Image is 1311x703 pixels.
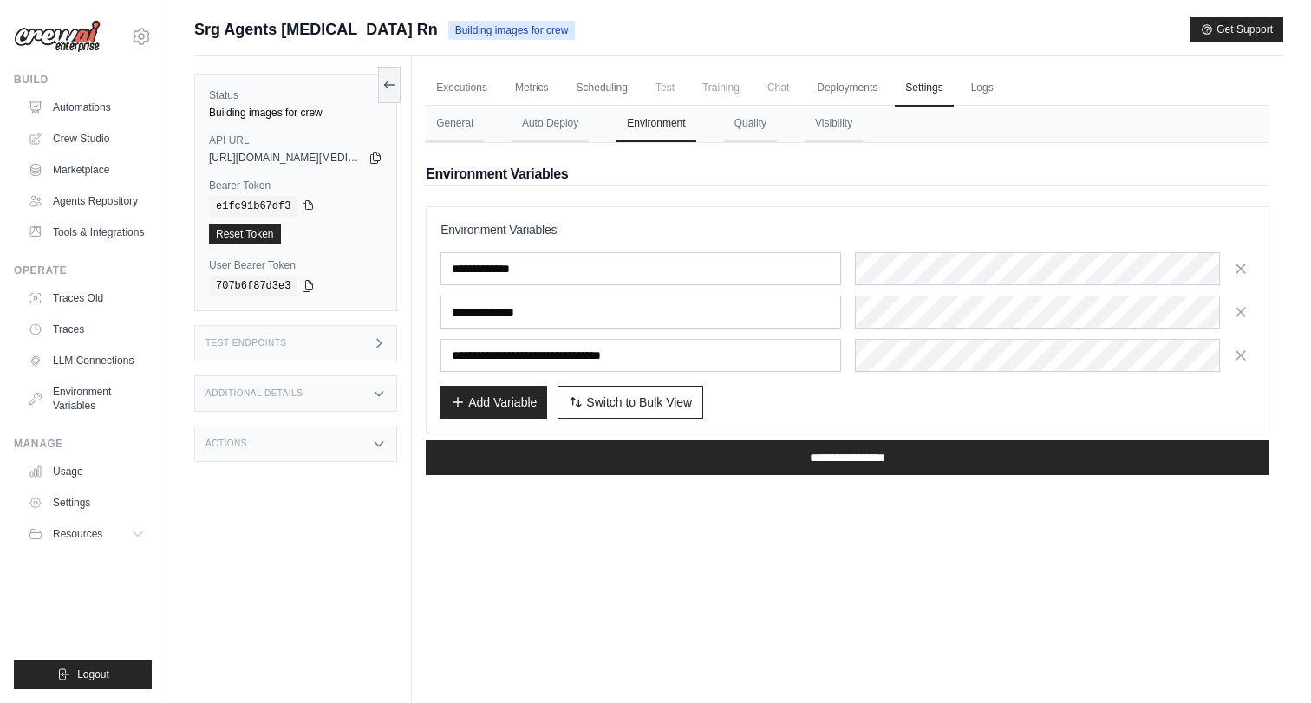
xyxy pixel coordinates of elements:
[21,458,152,485] a: Usage
[14,20,101,53] img: Logo
[448,21,576,40] span: Building images for crew
[1224,620,1311,703] iframe: Chat Widget
[21,316,152,343] a: Traces
[209,151,365,165] span: [URL][DOMAIN_NAME][MEDICAL_DATA]
[895,70,953,107] a: Settings
[209,106,382,120] div: Building images for crew
[757,70,799,105] span: Chat is not available until the deployment is complete
[505,70,559,107] a: Metrics
[77,667,109,681] span: Logout
[209,224,281,244] a: Reset Token
[21,94,152,121] a: Automations
[205,439,247,449] h3: Actions
[426,70,498,107] a: Executions
[21,187,152,215] a: Agents Repository
[14,73,152,87] div: Build
[724,106,777,142] button: Quality
[21,520,152,548] button: Resources
[14,660,152,689] button: Logout
[440,221,1255,238] h3: Environment Variables
[806,70,888,107] a: Deployments
[426,106,484,142] button: General
[21,284,152,312] a: Traces Old
[558,386,703,419] button: Switch to Bulk View
[440,386,547,419] button: Add Variable
[205,338,287,348] h3: Test Endpoints
[426,164,1269,185] h2: Environment Variables
[566,70,638,107] a: Scheduling
[209,196,297,217] code: e1fc91b67df3
[21,125,152,153] a: Crew Studio
[53,527,102,541] span: Resources
[209,258,382,272] label: User Bearer Token
[205,388,303,399] h3: Additional Details
[209,133,382,147] label: API URL
[21,489,152,517] a: Settings
[586,394,692,411] span: Switch to Bulk View
[512,106,589,142] button: Auto Deploy
[21,378,152,420] a: Environment Variables
[209,179,382,192] label: Bearer Token
[209,88,382,102] label: Status
[21,156,152,184] a: Marketplace
[961,70,1004,107] a: Logs
[1190,17,1283,42] button: Get Support
[692,70,750,105] span: Training is not available until the deployment is complete
[14,437,152,451] div: Manage
[21,218,152,246] a: Tools & Integrations
[645,70,685,105] span: Test
[426,106,1269,142] nav: Tabs
[805,106,863,142] button: Visibility
[21,347,152,374] a: LLM Connections
[194,17,438,42] span: Srg Agents [MEDICAL_DATA] Rn
[209,276,297,296] code: 707b6f87d3e3
[616,106,695,142] button: Environment
[14,264,152,277] div: Operate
